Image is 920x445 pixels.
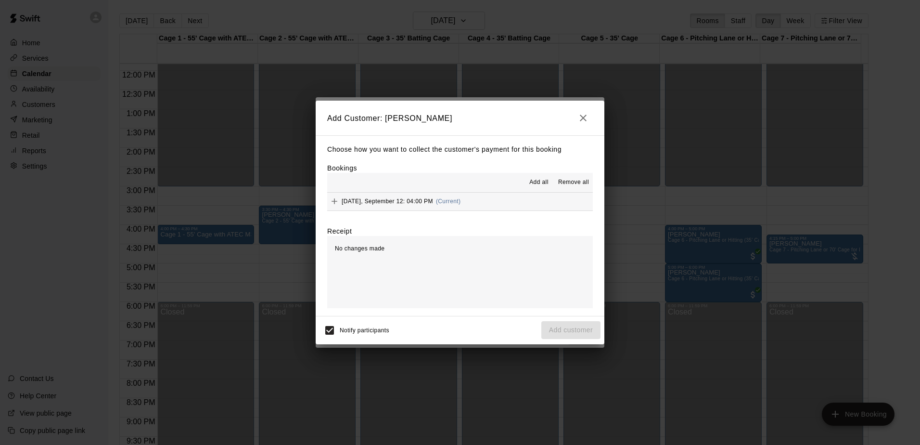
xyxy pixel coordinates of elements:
[327,164,357,172] label: Bookings
[327,197,342,205] span: Add
[327,193,593,210] button: Add[DATE], September 12: 04:00 PM(Current)
[558,178,589,187] span: Remove all
[327,144,593,156] p: Choose how you want to collect the customer's payment for this booking
[529,178,549,187] span: Add all
[436,198,461,205] span: (Current)
[340,327,389,334] span: Notify participants
[327,226,352,236] label: Receipt
[342,198,433,205] span: [DATE], September 12: 04:00 PM
[335,245,384,252] span: No changes made
[554,175,593,190] button: Remove all
[316,101,604,135] h2: Add Customer: [PERSON_NAME]
[524,175,554,190] button: Add all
